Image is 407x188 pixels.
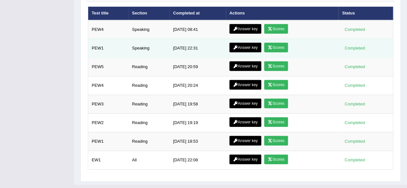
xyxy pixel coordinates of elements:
[342,45,367,52] div: Completed
[128,58,170,76] td: Reading
[88,151,129,169] td: EW1
[88,113,129,132] td: PEW2
[170,76,226,95] td: [DATE] 20:24
[128,95,170,113] td: Reading
[229,99,261,108] a: Answer key
[342,26,367,33] div: Completed
[264,24,288,34] a: Scores
[229,80,261,90] a: Answer key
[170,113,226,132] td: [DATE] 19:19
[170,151,226,169] td: [DATE] 22:08
[170,132,226,151] td: [DATE] 18:53
[229,117,261,127] a: Answer key
[264,136,288,146] a: Scores
[128,7,170,20] th: Section
[264,155,288,164] a: Scores
[170,95,226,113] td: [DATE] 19:58
[342,138,367,145] div: Completed
[128,113,170,132] td: Reading
[229,24,261,34] a: Answer key
[170,58,226,76] td: [DATE] 20:59
[88,39,129,58] td: PEW1
[338,7,393,20] th: Status
[264,43,288,52] a: Scores
[229,155,261,164] a: Answer key
[342,64,367,70] div: Completed
[229,43,261,52] a: Answer key
[342,101,367,108] div: Completed
[170,20,226,39] td: [DATE] 08:41
[264,99,288,108] a: Scores
[128,151,170,169] td: All
[342,82,367,89] div: Completed
[88,76,129,95] td: PEW4
[88,58,129,76] td: PEW5
[128,132,170,151] td: Reading
[88,132,129,151] td: PEW1
[264,80,288,90] a: Scores
[229,61,261,71] a: Answer key
[342,157,367,164] div: Completed
[88,7,129,20] th: Test title
[88,20,129,39] td: PEW4
[128,76,170,95] td: Reading
[170,7,226,20] th: Completed at
[264,61,288,71] a: Scores
[128,39,170,58] td: Speaking
[226,7,338,20] th: Actions
[128,20,170,39] td: Speaking
[170,39,226,58] td: [DATE] 22:31
[264,117,288,127] a: Scores
[88,95,129,113] td: PEW3
[342,120,367,126] div: Completed
[229,136,261,146] a: Answer key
